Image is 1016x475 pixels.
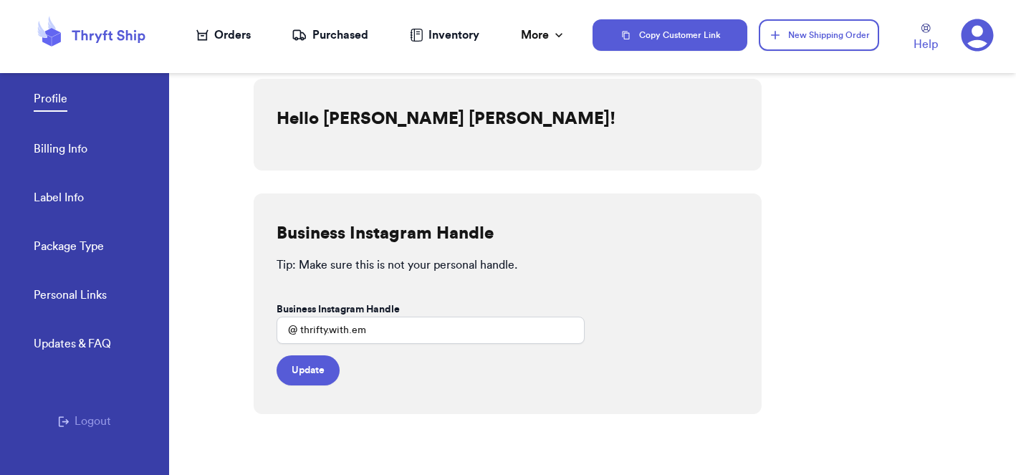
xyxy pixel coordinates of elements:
p: Tip: Make sure this is not your personal handle. [277,256,739,274]
a: Purchased [292,27,368,44]
h2: Hello [PERSON_NAME] [PERSON_NAME]! [277,107,615,130]
div: Updates & FAQ [34,335,111,352]
button: Update [277,355,340,385]
a: Help [914,24,938,53]
a: Updates & FAQ [34,335,111,355]
a: Billing Info [34,140,87,160]
h2: Business Instagram Handle [277,222,494,245]
a: Label Info [34,189,84,209]
button: Logout [58,413,111,430]
a: Profile [34,90,67,112]
a: Orders [196,27,251,44]
a: Personal Links [34,287,107,307]
a: Inventory [410,27,479,44]
button: New Shipping Order [759,19,879,51]
span: Help [914,36,938,53]
label: Business Instagram Handle [277,302,400,317]
a: Package Type [34,238,104,258]
button: Copy Customer Link [593,19,747,51]
div: More [521,27,566,44]
div: @ [277,317,297,344]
